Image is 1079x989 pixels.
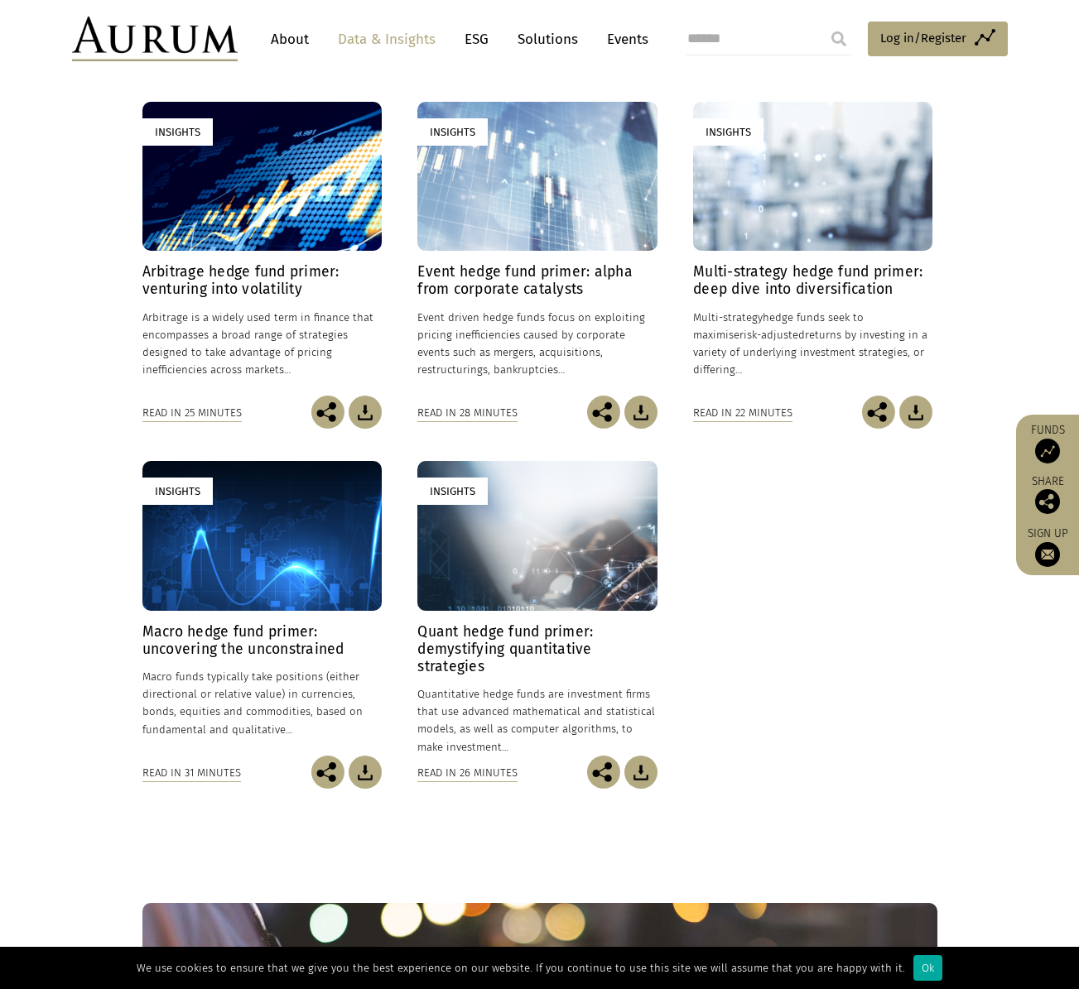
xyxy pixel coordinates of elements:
p: Quantitative hedge funds are investment firms that use advanced mathematical and statistical mode... [417,685,657,756]
div: Insights [693,118,763,146]
a: Sign up [1024,526,1071,567]
span: Multi-strategy [693,311,763,324]
div: Insights [142,118,213,146]
div: Read in 26 minutes [417,764,518,782]
a: Funds [1024,423,1071,463]
a: About [263,24,317,55]
div: Share [1024,476,1071,514]
img: Share this post [1035,489,1060,514]
a: ESG [456,24,497,55]
h4: Arbitrage hedge fund primer: venturing into volatility [142,263,382,298]
h4: Multi-strategy hedge fund primer: deep dive into diversification [693,263,932,298]
p: Event driven hedge funds focus on exploiting pricing inefficiencies caused by corporate events su... [417,309,657,379]
p: Macro funds typically take positions (either directional or relative value) in currencies, bonds,... [142,668,382,738]
p: Arbitrage is a widely used term in finance that encompasses a broad range of strategies designed ... [142,309,382,379]
img: Download Article [624,756,658,789]
h4: Quant hedge fund primer: demystifying quantitative strategies [417,623,657,675]
a: Events [599,24,648,55]
img: Download Article [624,396,658,429]
div: Read in 25 minutes [142,404,242,422]
div: Insights [417,478,488,505]
img: Access Funds [1035,439,1060,463]
div: Insights [142,478,213,505]
a: Insights Macro hedge fund primer: uncovering the unconstrained Macro funds typically take positio... [142,461,382,756]
h4: Event hedge fund primer: alpha from corporate catalysts [417,263,657,298]
div: Read in 31 minutes [142,764,241,782]
p: hedge funds seek to maximise returns by investing in a variety of underlying investment strategie... [693,309,932,379]
a: Data & Insights [330,24,444,55]
img: Share this post [311,396,344,429]
img: Sign up to our newsletter [1035,542,1060,567]
span: risk-adjusted [739,329,805,341]
a: Insights Quant hedge fund primer: demystifying quantitative strategies Quantitative hedge funds a... [417,461,657,756]
div: Read in 28 minutes [417,404,518,422]
a: Insights Event hedge fund primer: alpha from corporate catalysts Event driven hedge funds focus o... [417,102,657,396]
a: Log in/Register [868,22,1008,56]
span: Log in/Register [880,28,966,48]
img: Download Article [899,396,932,429]
div: Insights [417,118,488,146]
a: Solutions [509,24,586,55]
img: Share this post [862,396,895,429]
img: Share this post [587,756,620,789]
img: Aurum [72,17,238,61]
div: Read in 22 minutes [693,404,792,422]
a: Insights Multi-strategy hedge fund primer: deep dive into diversification Multi-strategyhedge fun... [693,102,932,396]
a: Insights Arbitrage hedge fund primer: venturing into volatility Arbitrage is a widely used term i... [142,102,382,396]
img: Download Article [349,756,382,789]
img: Download Article [349,396,382,429]
img: Share this post [587,396,620,429]
div: Ok [913,955,942,981]
img: Share this post [311,756,344,789]
h4: Macro hedge fund primer: uncovering the unconstrained [142,623,382,658]
input: Submit [822,22,855,55]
